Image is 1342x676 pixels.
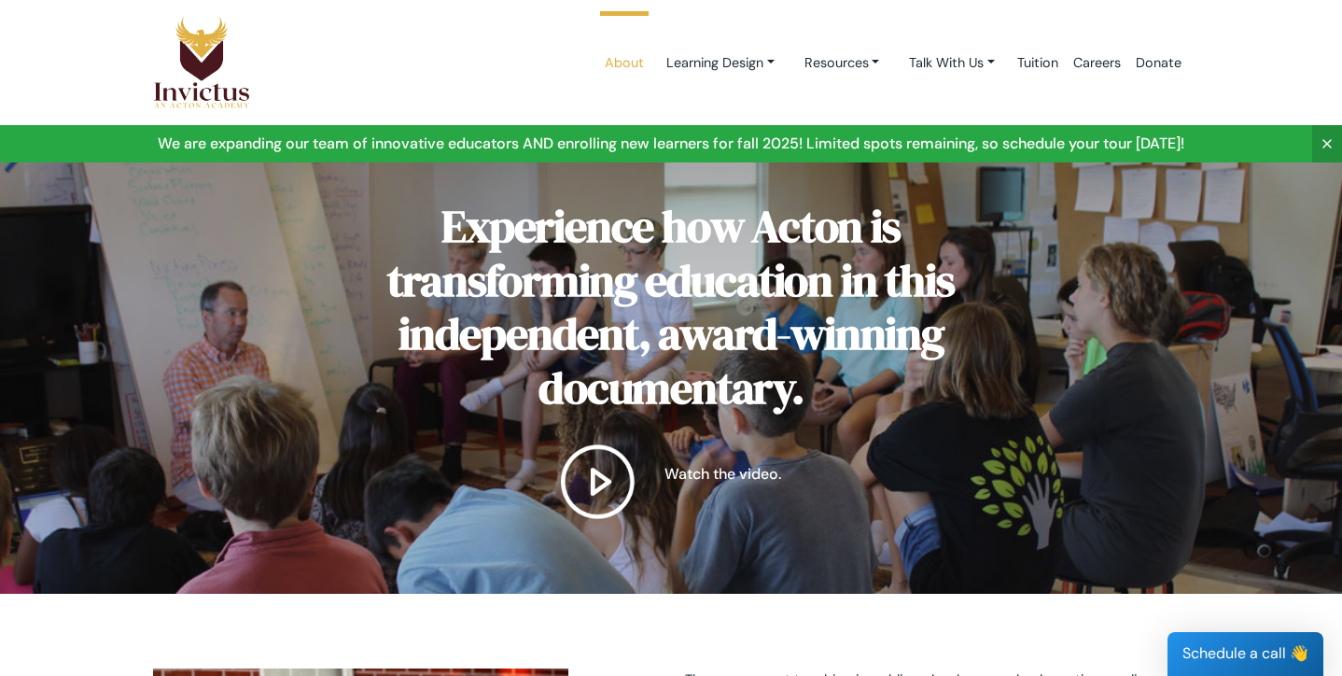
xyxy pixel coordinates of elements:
[790,46,895,80] a: Resources
[561,444,636,519] img: play button
[651,46,790,80] a: Learning Design
[153,16,250,109] img: Logo
[1167,632,1323,676] div: Schedule a call 👋
[664,464,781,486] p: Watch the video.
[1066,23,1128,103] a: Careers
[330,444,1012,519] a: Watch the video.
[597,23,651,103] a: About
[894,46,1010,80] a: Talk With Us
[1010,23,1066,103] a: Tuition
[330,200,1012,415] h2: Experience how Acton is transforming education in this independent, award-winning documentary.
[1128,23,1189,103] a: Donate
